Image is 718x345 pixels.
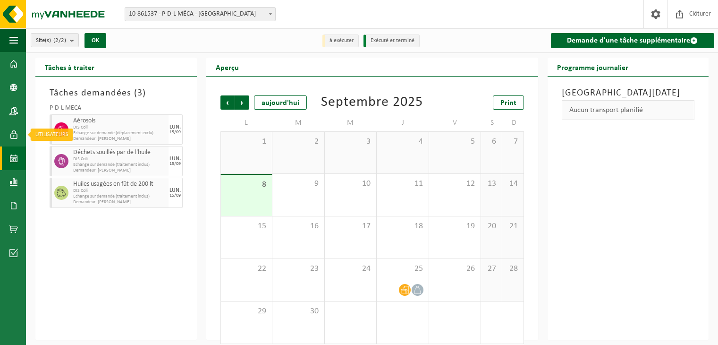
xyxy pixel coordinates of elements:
[125,7,276,21] span: 10-861537 - P-D-L MÉCA - FOSSES-LA-VILLE
[35,58,104,76] h2: Tâches à traiter
[277,221,320,232] span: 16
[434,137,476,147] span: 5
[493,95,524,110] a: Print
[548,58,638,76] h2: Programme journalier
[226,137,268,147] span: 1
[502,114,524,131] td: D
[329,221,372,232] span: 17
[73,188,166,194] span: DIS Colli
[321,95,423,110] div: Septembre 2025
[73,194,166,199] span: Echange sur demande (traitement inclus)
[226,221,268,232] span: 15
[486,179,497,189] span: 13
[507,264,518,274] span: 28
[434,221,476,232] span: 19
[381,137,424,147] span: 4
[329,179,372,189] span: 10
[254,95,307,110] div: aujourd'hui
[562,86,695,100] h3: [GEOGRAPHIC_DATA][DATE]
[169,130,181,135] div: 15/09
[486,264,497,274] span: 27
[220,95,235,110] span: Précédent
[381,179,424,189] span: 11
[5,324,158,345] iframe: chat widget
[377,114,429,131] td: J
[486,137,497,147] span: 6
[486,221,497,232] span: 20
[84,33,106,48] button: OK
[329,137,372,147] span: 3
[73,125,166,130] span: DIS Colli
[50,86,183,100] h3: Tâches demandées ( )
[381,221,424,232] span: 18
[220,114,273,131] td: L
[277,137,320,147] span: 2
[73,181,166,188] span: Huiles usagées en fût de 200 lt
[169,193,181,198] div: 15/09
[272,114,325,131] td: M
[322,34,359,47] li: à exécuter
[562,100,695,120] div: Aucun transport planifié
[50,105,183,114] div: P-D-L MÉCA
[73,156,166,162] span: DIS Colli
[137,88,143,98] span: 3
[434,179,476,189] span: 12
[277,306,320,317] span: 30
[226,180,268,190] span: 8
[329,264,372,274] span: 24
[73,136,166,142] span: Demandeur: [PERSON_NAME]
[73,130,166,136] span: Echange sur demande (déplacement exclu)
[125,8,275,21] span: 10-861537 - P-D-L MÉCA - FOSSES-LA-VILLE
[73,199,166,205] span: Demandeur: [PERSON_NAME]
[507,179,518,189] span: 14
[169,156,181,162] div: LUN.
[206,58,248,76] h2: Aperçu
[551,33,715,48] a: Demande d'une tâche supplémentaire
[169,188,181,193] div: LUN.
[507,221,518,232] span: 21
[381,264,424,274] span: 25
[226,306,268,317] span: 29
[169,124,181,130] div: LUN.
[73,149,166,156] span: Déchets souillés par de l'huile
[169,162,181,166] div: 15/09
[277,264,320,274] span: 23
[31,33,79,47] button: Site(s)(2/2)
[434,264,476,274] span: 26
[73,117,166,125] span: Aérosols
[73,162,166,168] span: Echange sur demande (traitement inclus)
[363,34,420,47] li: Exécuté et terminé
[73,168,166,173] span: Demandeur: [PERSON_NAME]
[481,114,502,131] td: S
[53,37,66,43] count: (2/2)
[277,179,320,189] span: 9
[36,34,66,48] span: Site(s)
[429,114,481,131] td: V
[235,95,249,110] span: Suivant
[226,264,268,274] span: 22
[500,99,516,107] span: Print
[325,114,377,131] td: M
[507,137,518,147] span: 7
